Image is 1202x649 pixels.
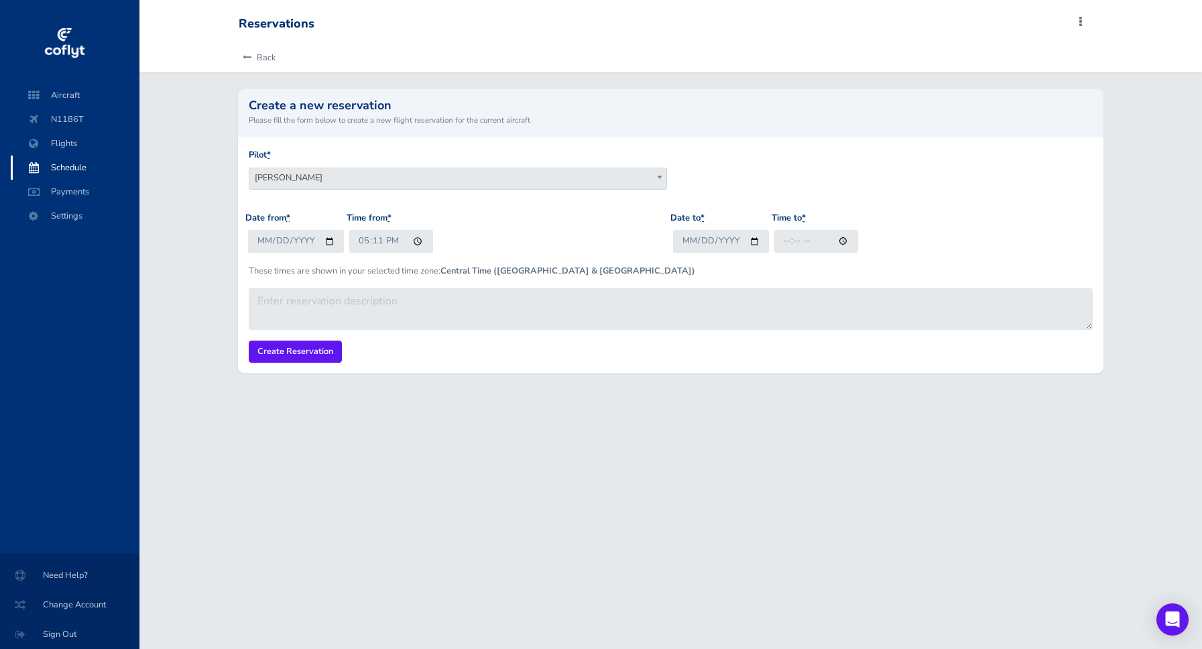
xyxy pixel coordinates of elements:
[249,99,1093,111] h2: Create a new reservation
[24,131,126,156] span: Flights
[16,593,123,617] span: Change Account
[249,148,271,162] label: Pilot
[24,83,126,107] span: Aircraft
[1156,603,1189,636] div: Open Intercom Messenger
[347,211,392,225] label: Time from
[440,265,695,277] b: Central Time ([GEOGRAPHIC_DATA] & [GEOGRAPHIC_DATA])
[42,23,86,64] img: coflyt logo
[802,212,806,224] abbr: required
[249,168,666,187] span: Paolo Costa
[245,211,290,225] label: Date from
[249,264,1093,278] p: These times are shown in your selected time zone:
[701,212,705,224] abbr: required
[670,211,705,225] label: Date to
[239,43,276,72] a: Back
[286,212,290,224] abbr: required
[24,180,126,204] span: Payments
[267,149,271,161] abbr: required
[387,212,392,224] abbr: required
[249,114,1093,126] small: Please fill the form below to create a new flight reservation for the current aircraft
[772,211,806,225] label: Time to
[239,17,314,32] div: Reservations
[16,622,123,646] span: Sign Out
[249,168,667,190] span: Paolo Costa
[16,563,123,587] span: Need Help?
[24,204,126,228] span: Settings
[249,341,342,363] input: Create Reservation
[24,156,126,180] span: Schedule
[24,107,126,131] span: N1186T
